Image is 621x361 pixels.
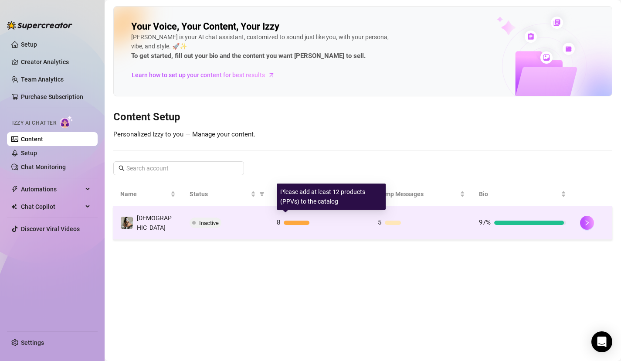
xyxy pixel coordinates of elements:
span: 8 [277,218,280,226]
th: Status [183,182,270,206]
span: Learn how to set up your content for best results [132,70,265,80]
button: right [580,216,594,230]
span: 5 [378,218,381,226]
span: thunderbolt [11,186,18,193]
span: filter [258,187,266,201]
a: Creator Analytics [21,55,91,69]
span: right [584,220,590,226]
div: Please add at least 12 products (PPVs) to the catalog [277,184,386,210]
img: Goddess [121,217,133,229]
h2: Your Voice, Your Content, Your Izzy [131,20,279,33]
strong: To get started, fill out your bio and the content you want [PERSON_NAME] to sell. [131,52,366,60]
img: logo-BBDzfeDw.svg [7,21,72,30]
span: 97% [479,218,491,226]
img: Chat Copilot [11,204,17,210]
span: Bio [479,189,559,199]
a: Content [21,136,43,143]
span: arrow-right [267,71,276,79]
span: Personalized Izzy to you — Manage your content. [113,130,255,138]
span: Chat Copilot [21,200,83,214]
img: AI Chatter [60,116,73,128]
a: Discover Viral Videos [21,225,80,232]
input: Search account [126,163,232,173]
span: Inactive [199,220,219,226]
span: Bump Messages [378,189,458,199]
h3: Content Setup [113,110,612,124]
span: Name [120,189,169,199]
span: [DEMOGRAPHIC_DATA] [137,215,172,231]
img: ai-chatter-content-library-cLFOSyPT.png [477,7,612,96]
span: Izzy AI Chatter [12,119,56,127]
span: search [119,165,125,171]
th: Name [113,182,183,206]
a: Team Analytics [21,76,64,83]
div: [PERSON_NAME] is your AI chat assistant, customized to sound just like you, with your persona, vi... [131,33,393,61]
span: filter [259,191,265,197]
span: Automations [21,182,83,196]
a: Learn how to set up your content for best results [131,68,282,82]
span: Status [190,189,249,199]
a: Purchase Subscription [21,93,83,100]
th: Bio [472,182,573,206]
th: Bump Messages [371,182,472,206]
div: Open Intercom Messenger [591,331,612,352]
th: Products [270,182,371,206]
a: Chat Monitoring [21,163,66,170]
a: Setup [21,41,37,48]
a: Setup [21,150,37,157]
a: Settings [21,339,44,346]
